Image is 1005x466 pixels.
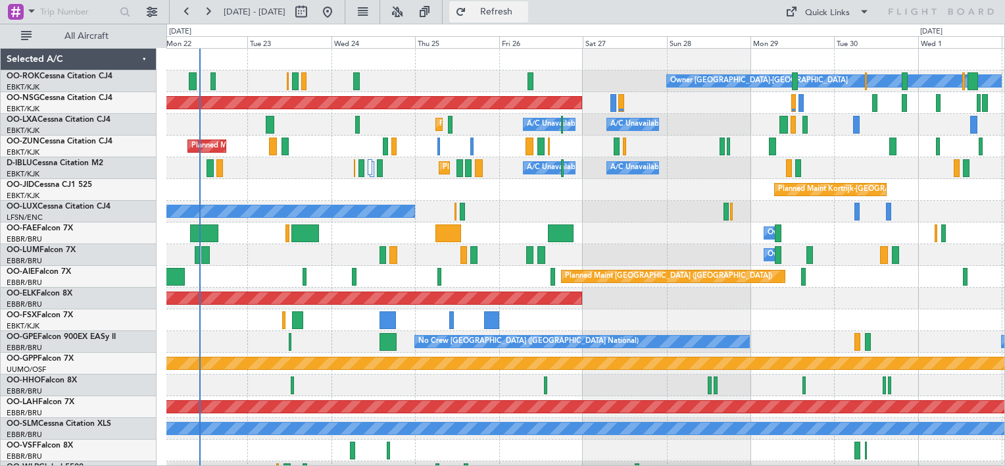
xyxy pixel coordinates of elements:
[34,32,139,41] span: All Aircraft
[7,376,77,384] a: OO-HHOFalcon 8X
[7,138,112,145] a: OO-ZUNCessna Citation CJ4
[7,333,116,341] a: OO-GPEFalcon 900EX EASy II
[7,311,37,319] span: OO-FSX
[331,36,415,48] div: Wed 24
[439,115,593,134] div: Planned Maint Kortrijk-[GEOGRAPHIC_DATA]
[7,116,110,124] a: OO-LXACessna Citation CJ4
[7,268,71,276] a: OO-AIEFalcon 7X
[610,158,820,178] div: A/C Unavailable [GEOGRAPHIC_DATA]-[GEOGRAPHIC_DATA]
[7,278,42,288] a: EBBR/BRU
[7,290,36,298] span: OO-ELK
[7,72,112,80] a: OO-ROKCessna Citation CJ4
[40,2,116,22] input: Trip Number
[7,213,43,222] a: LFSN/ENC
[7,442,73,450] a: OO-VSFFalcon 8X
[7,126,39,136] a: EBKT/KJK
[7,311,73,319] a: OO-FSXFalcon 7X
[565,267,772,286] div: Planned Maint [GEOGRAPHIC_DATA] ([GEOGRAPHIC_DATA])
[768,223,857,243] div: Owner Melsbroek Air Base
[7,234,42,244] a: EBBR/BRU
[7,355,74,363] a: OO-GPPFalcon 7X
[7,82,39,92] a: EBKT/KJK
[499,36,583,48] div: Fri 26
[7,203,110,211] a: OO-LUXCessna Citation CJ4
[583,36,666,48] div: Sat 27
[7,181,34,189] span: OO-JID
[7,442,37,450] span: OO-VSF
[918,36,1002,48] div: Wed 1
[7,224,73,232] a: OO-FAEFalcon 7X
[7,116,37,124] span: OO-LXA
[920,26,943,38] div: [DATE]
[7,159,32,167] span: D-IBLU
[7,104,39,114] a: EBKT/KJK
[768,245,857,265] div: Owner Melsbroek Air Base
[14,26,143,47] button: All Aircraft
[7,386,42,396] a: EBBR/BRU
[7,321,39,331] a: EBKT/KJK
[7,138,39,145] span: OO-ZUN
[527,115,772,134] div: A/C Unavailable [GEOGRAPHIC_DATA] ([GEOGRAPHIC_DATA] National)
[443,158,589,178] div: Planned Maint Nice ([GEOGRAPHIC_DATA])
[527,158,772,178] div: A/C Unavailable [GEOGRAPHIC_DATA] ([GEOGRAPHIC_DATA] National)
[7,181,92,189] a: OO-JIDCessna CJ1 525
[247,36,331,48] div: Tue 23
[7,191,39,201] a: EBKT/KJK
[7,376,41,384] span: OO-HHO
[7,94,112,102] a: OO-NSGCessna Citation CJ4
[670,71,848,91] div: Owner [GEOGRAPHIC_DATA]-[GEOGRAPHIC_DATA]
[469,7,524,16] span: Refresh
[750,36,834,48] div: Mon 29
[449,1,528,22] button: Refresh
[834,36,918,48] div: Tue 30
[7,343,42,353] a: EBBR/BRU
[415,36,499,48] div: Thu 25
[7,256,42,266] a: EBBR/BRU
[7,452,42,461] a: EBBR/BRU
[7,430,42,440] a: EBBR/BRU
[224,6,285,18] span: [DATE] - [DATE]
[7,94,39,102] span: OO-NSG
[805,7,850,20] div: Quick Links
[7,268,35,276] span: OO-AIE
[191,136,345,156] div: Planned Maint Kortrijk-[GEOGRAPHIC_DATA]
[7,246,76,254] a: OO-LUMFalcon 7X
[7,159,103,167] a: D-IBLUCessna Citation M2
[7,420,111,428] a: OO-SLMCessna Citation XLS
[610,115,665,134] div: A/C Unavailable
[7,365,46,375] a: UUMO/OSF
[779,1,876,22] button: Quick Links
[7,333,37,341] span: OO-GPE
[7,203,37,211] span: OO-LUX
[7,398,38,406] span: OO-LAH
[7,398,74,406] a: OO-LAHFalcon 7X
[7,299,42,309] a: EBBR/BRU
[418,332,639,351] div: No Crew [GEOGRAPHIC_DATA] ([GEOGRAPHIC_DATA] National)
[7,147,39,157] a: EBKT/KJK
[7,72,39,80] span: OO-ROK
[7,355,37,363] span: OO-GPP
[778,180,931,199] div: Planned Maint Kortrijk-[GEOGRAPHIC_DATA]
[7,290,72,298] a: OO-ELKFalcon 8X
[164,36,247,48] div: Mon 22
[7,169,39,179] a: EBKT/KJK
[667,36,750,48] div: Sun 28
[7,408,42,418] a: EBBR/BRU
[7,420,38,428] span: OO-SLM
[7,224,37,232] span: OO-FAE
[7,246,39,254] span: OO-LUM
[169,26,191,38] div: [DATE]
